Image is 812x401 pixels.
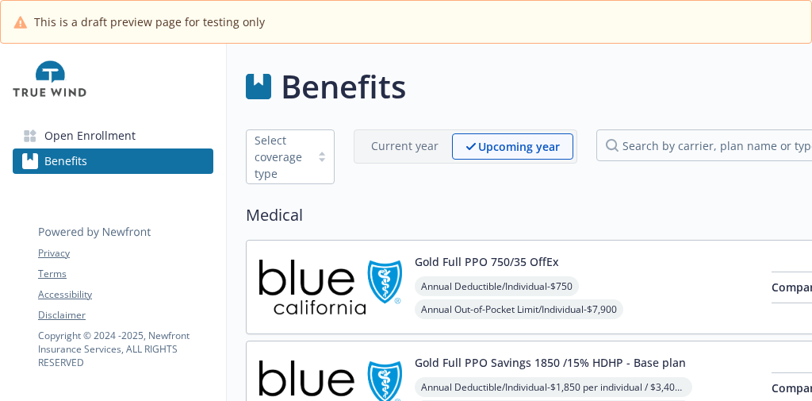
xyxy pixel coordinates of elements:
[38,329,213,369] p: Copyright © 2024 - 2025 , Newfront Insurance Services, ALL RIGHTS RESERVED
[38,246,213,260] a: Privacy
[38,308,213,322] a: Disclaimer
[44,123,136,148] span: Open Enrollment
[255,132,302,182] div: Select coverage type
[415,299,623,319] span: Annual Out-of-Pocket Limit/Individual - $7,900
[44,148,87,174] span: Benefits
[415,377,692,397] span: Annual Deductible/Individual - $1,850 per individual / $3,400 per family member
[415,276,579,296] span: Annual Deductible/Individual - $750
[478,138,560,155] p: Upcoming year
[415,354,686,371] button: Gold Full PPO Savings 1850 /15% HDHP - Base plan
[34,13,265,30] span: This is a draft preview page for testing only
[13,123,213,148] a: Open Enrollment
[38,287,213,302] a: Accessibility
[13,148,213,174] a: Benefits
[38,267,213,281] a: Terms
[281,63,406,110] h1: Benefits
[259,253,402,321] img: Blue Shield of California carrier logo
[415,253,559,270] button: Gold Full PPO 750/35 OffEx
[358,133,452,160] span: Current year
[371,137,439,154] p: Current year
